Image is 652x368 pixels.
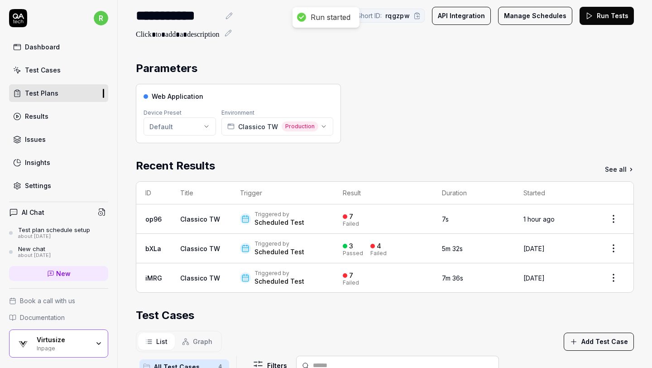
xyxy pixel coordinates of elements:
[18,245,51,252] div: New chat
[18,233,90,240] div: about [DATE]
[282,121,318,131] span: Production
[254,247,304,257] div: Scheduled Test
[180,215,220,223] a: Classico TW
[25,65,61,75] div: Test Cases
[564,333,634,351] button: Add Test Case
[254,211,304,218] div: Triggered by
[357,11,382,20] span: Short ID:
[180,274,220,282] a: Classico TW
[25,158,50,167] div: Insights
[9,266,108,281] a: New
[9,226,108,240] a: Test plan schedule setupabout [DATE]
[18,252,51,259] div: about [DATE]
[442,215,449,223] time: 7s
[343,221,359,227] div: Failed
[18,226,90,233] div: Test plan schedule setup
[9,329,108,358] button: Virtusize LogoVirtusizeInpage
[145,274,162,282] a: iMRG
[254,240,304,247] div: Triggered by
[25,181,51,190] div: Settings
[343,280,359,286] div: Failed
[349,242,353,250] div: 3
[56,269,71,278] span: New
[442,245,463,252] time: 5m 32s
[377,242,381,250] div: 4
[9,296,108,305] a: Book a call with us
[349,213,353,221] div: 7
[605,165,634,174] a: See all
[20,296,75,305] span: Book a call with us
[25,111,48,121] div: Results
[433,182,515,204] th: Duration
[136,60,197,77] h2: Parameters
[22,208,44,217] h4: AI Chat
[9,38,108,56] a: Dashboard
[171,182,231,204] th: Title
[442,274,463,282] time: 7m 36s
[221,109,254,116] label: Environment
[175,333,220,350] button: Graph
[193,337,212,346] span: Graph
[9,313,108,322] a: Documentation
[221,117,333,136] button: Classico TWProduction
[349,271,353,280] div: 7
[343,251,363,256] div: Passed
[9,61,108,79] a: Test Cases
[9,154,108,171] a: Insights
[145,245,161,252] a: bXLa
[498,7,572,25] button: Manage Schedules
[254,277,304,286] div: Scheduled Test
[9,131,108,148] a: Issues
[254,270,304,277] div: Triggered by
[180,245,220,252] a: Classico TW
[9,107,108,125] a: Results
[385,11,410,20] span: rqgzpw
[432,7,491,25] button: API Integration
[136,158,215,174] h2: Recent Results
[144,117,216,136] button: Default
[94,11,108,25] span: r
[523,215,555,223] time: 1 hour ago
[523,274,545,282] time: [DATE]
[20,313,65,322] span: Documentation
[523,245,545,252] time: [DATE]
[254,218,304,227] div: Scheduled Test
[152,92,203,101] span: Web Application
[37,336,89,344] div: Virtusize
[334,182,432,204] th: Result
[9,177,108,194] a: Settings
[94,9,108,27] button: r
[15,335,31,352] img: Virtusize Logo
[37,344,89,351] div: Inpage
[514,182,594,204] th: Started
[25,42,60,52] div: Dashboard
[136,307,194,324] h2: Test Cases
[138,333,175,350] button: List
[311,13,350,22] div: Run started
[370,251,387,256] div: Failed
[144,109,182,116] label: Device Preset
[580,7,634,25] button: Run Tests
[9,245,108,259] a: New chatabout [DATE]
[25,88,58,98] div: Test Plans
[149,122,173,131] div: Default
[238,122,278,131] span: Classico TW
[9,84,108,102] a: Test Plans
[145,215,162,223] a: op96
[231,182,334,204] th: Trigger
[25,135,46,144] div: Issues
[136,182,171,204] th: ID
[156,337,168,346] span: List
